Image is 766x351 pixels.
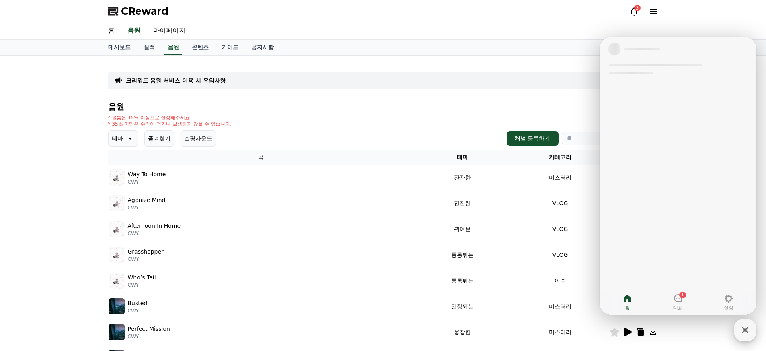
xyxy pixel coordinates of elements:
p: CWY [128,179,166,185]
p: * 35초 미만은 수익이 적거나 발생하지 않을 수 있습니다. [108,121,232,127]
button: 테마 [108,130,138,147]
a: 홈 [102,23,121,39]
img: music [109,221,125,237]
td: 미스터리 [511,165,609,190]
p: Afternoon In Home [128,222,181,230]
a: 크리워드 음원 서비스 이용 시 유의사항 [126,76,226,85]
a: 음원 [126,23,142,39]
a: 대시보드 [102,40,137,55]
p: Who’s Tail [128,273,156,282]
img: music [109,324,125,340]
a: CReward [108,5,168,18]
p: Grasshopper [128,248,164,256]
p: Busted [128,299,148,308]
td: 귀여운 [414,216,511,242]
a: 공지사항 [245,40,280,55]
p: Way To Home [128,170,166,179]
a: 실적 [137,40,161,55]
a: 3 [629,6,639,16]
th: 테마 [414,150,511,165]
th: 곡 [108,150,414,165]
th: 카테고리 [511,150,609,165]
td: 웅장한 [414,319,511,345]
img: music [109,247,125,263]
p: Agonize Mind [128,196,166,204]
td: 미스터리 [511,319,609,345]
h4: 음원 [108,102,658,111]
a: 음원 [164,40,182,55]
img: music [109,298,125,314]
button: 쇼핑사운드 [181,130,216,147]
p: CWY [128,308,148,314]
td: 잔잔한 [414,190,511,216]
p: CWY [128,204,166,211]
button: 즐겨찾기 [144,130,174,147]
td: VLOG [511,242,609,268]
td: 미스터리 [511,293,609,319]
td: 잔잔한 [414,165,511,190]
span: CReward [121,5,168,18]
td: 긴장되는 [414,293,511,319]
td: 이슈 [511,268,609,293]
p: CWY [128,230,181,237]
td: VLOG [511,190,609,216]
div: 3 [634,5,641,11]
img: music [109,195,125,211]
a: 마이페이지 [147,23,192,39]
p: CWY [128,282,156,288]
td: 통통튀는 [414,268,511,293]
td: VLOG [511,216,609,242]
button: 채널 등록하기 [507,131,558,146]
img: music [109,169,125,186]
p: CWY [128,333,170,340]
img: music [109,273,125,289]
a: 콘텐츠 [185,40,215,55]
p: * 볼륨은 15% 이상으로 설정해주세요. [108,114,232,121]
p: CWY [128,256,164,262]
iframe: Channel chat [600,37,756,315]
p: Perfect Mission [128,325,170,333]
p: 테마 [112,133,123,144]
td: 통통튀는 [414,242,511,268]
a: 가이드 [215,40,245,55]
